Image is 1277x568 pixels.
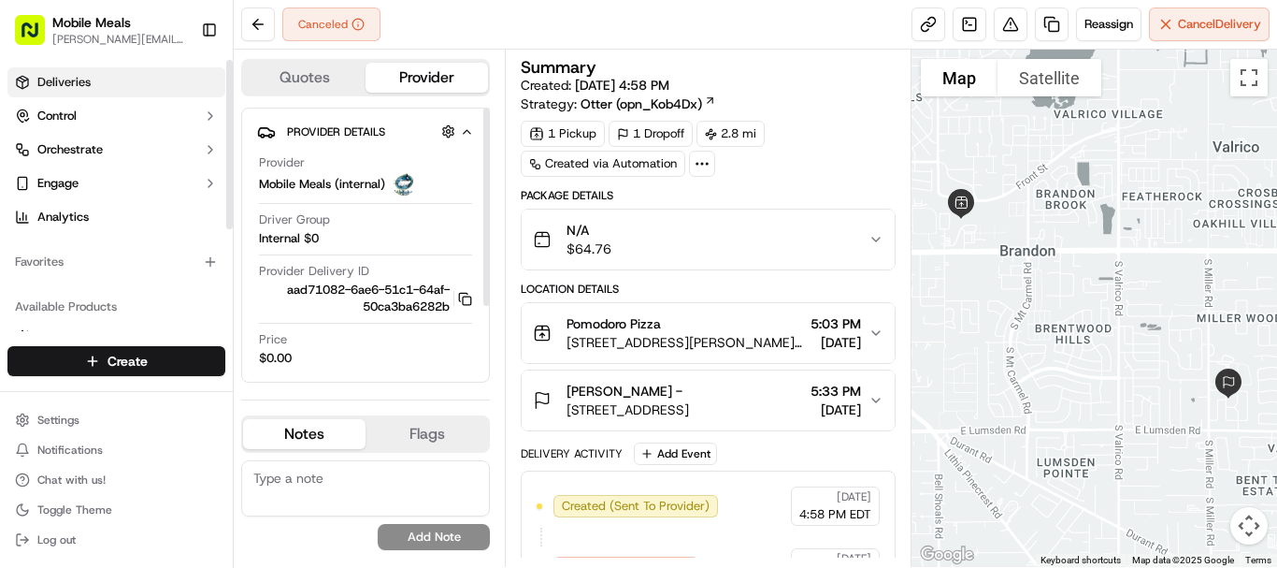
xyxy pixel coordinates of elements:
div: Delivery Activity [521,446,623,461]
span: Cancel Delivery [1178,16,1261,33]
span: Reassign [1084,16,1133,33]
span: Created: [521,76,669,95]
span: [PERSON_NAME] - [567,382,682,401]
span: Deliveries [37,74,91,91]
span: Orchestrate [37,141,103,158]
button: Notifications [7,437,225,463]
span: N/A [567,221,611,240]
span: Log out [37,532,76,547]
span: [DATE] [811,333,861,352]
span: Price [259,331,287,348]
button: Notes [243,419,366,449]
button: Mobile Meals [52,13,131,32]
span: [DATE] [811,401,861,419]
div: 💻 [158,273,173,288]
button: Flags [366,419,488,449]
span: Analytics [37,209,89,226]
span: Otter (opn_Kob4Dx) [581,95,702,113]
a: Terms (opens in new tab) [1245,555,1271,565]
span: Knowledge Base [37,271,143,290]
button: Add Event [634,443,717,465]
span: API Documentation [177,271,300,290]
button: Keyboard shortcuts [1040,554,1121,567]
span: Nash AI [37,328,79,345]
button: Map camera controls [1230,507,1268,545]
span: Map data ©2025 Google [1132,555,1234,565]
span: Notifications [37,443,103,458]
button: Canceled [282,7,380,41]
a: Deliveries [7,67,225,97]
div: 2.8 mi [696,121,765,147]
button: Quotes [243,63,366,93]
a: 📗Knowledge Base [11,264,151,298]
button: Engage [7,168,225,198]
span: $0.00 [259,350,292,367]
img: MM.png [393,173,415,196]
img: Google [916,543,978,567]
span: Control [37,108,77,124]
button: Toggle fullscreen view [1230,59,1268,96]
span: Toggle Theme [37,502,112,517]
input: Got a question? Start typing here... [49,121,337,140]
div: 1 Pickup [521,121,605,147]
span: Chat with us! [37,473,106,488]
button: Orchestrate [7,135,225,165]
span: Provider Delivery ID [259,263,369,280]
button: Show street map [921,59,997,96]
button: Start new chat [318,184,340,207]
button: Control [7,101,225,131]
button: Pomodoro Pizza[STREET_ADDRESS][PERSON_NAME][PERSON_NAME]5:03 PM[DATE] [522,303,895,363]
span: $64.76 [567,240,611,258]
span: Engage [37,175,79,192]
span: Settings [37,413,79,428]
button: Nash AI [7,322,225,352]
a: Analytics [7,202,225,232]
span: 4:58 PM EDT [799,506,871,523]
a: Powered byPylon [132,316,226,331]
div: Start new chat [64,179,307,197]
a: 💻API Documentation [151,264,308,298]
span: 5:03 PM [811,314,861,333]
button: N/A$64.76 [522,210,895,269]
span: [STREET_ADDRESS] [567,401,689,419]
button: [PERSON_NAME][EMAIL_ADDRESS][DOMAIN_NAME] [52,32,186,47]
span: Provider Details [287,124,385,139]
span: [DATE] [837,489,871,504]
button: CancelDelivery [1149,7,1270,41]
span: Pomodoro Pizza [567,314,661,333]
button: Create [7,346,225,376]
div: 1 Dropoff [609,121,693,147]
p: Welcome 👋 [19,75,340,105]
button: Reassign [1076,7,1141,41]
a: Otter (opn_Kob4Dx) [581,95,716,113]
img: 1736555255976-a54dd68f-1ca7-489b-9aae-adbdc363a1c4 [19,179,52,212]
img: Nash [19,19,56,56]
a: Nash AI [15,328,218,345]
div: We're available if you need us! [64,197,237,212]
a: Created via Automation [521,151,685,177]
button: [PERSON_NAME] -[STREET_ADDRESS]5:33 PM[DATE] [522,371,895,430]
h3: Summary [521,59,596,76]
a: Open this area in Google Maps (opens a new window) [916,543,978,567]
div: Favorites [7,247,225,277]
div: Strategy: [521,95,716,113]
button: Provider Details [257,116,474,147]
button: Show satellite imagery [997,59,1101,96]
button: Log out [7,527,225,553]
div: Location Details [521,282,896,297]
span: Create [108,352,148,371]
span: Internal $0 [259,230,319,247]
button: Chat with us! [7,467,225,493]
button: aad71082-6ae6-51c1-64af-50ca3ba6282b [259,282,472,315]
span: Provider [259,154,305,171]
span: Mobile Meals (internal) [259,176,385,193]
div: Available Products [7,292,225,322]
div: Package Details [521,188,896,203]
button: Settings [7,407,225,433]
button: Toggle Theme [7,497,225,523]
span: [DATE] [837,551,871,566]
span: Pylon [186,317,226,331]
